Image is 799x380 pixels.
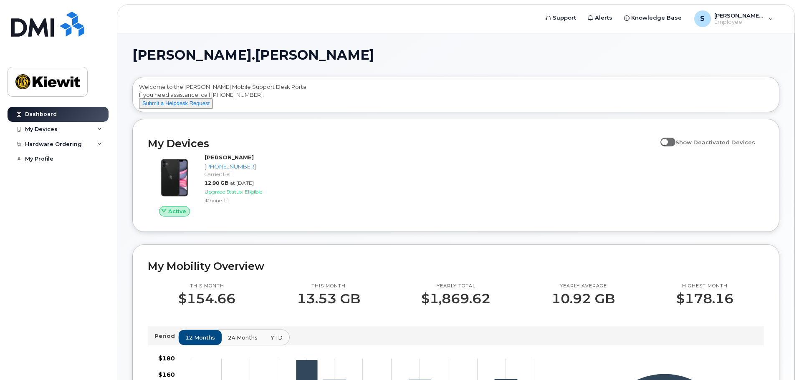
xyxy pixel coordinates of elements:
[154,332,178,340] p: Period
[158,355,175,362] tspan: $180
[297,283,360,289] p: This month
[297,291,360,306] p: 13.53 GB
[148,137,656,150] h2: My Devices
[139,100,213,106] a: Submit a Helpdesk Request
[158,370,175,378] tspan: $160
[245,189,262,195] span: Eligible
[230,180,254,186] span: at [DATE]
[271,334,283,342] span: YTD
[178,283,235,289] p: This month
[178,291,235,306] p: $154.66
[421,283,491,289] p: Yearly total
[675,139,755,146] span: Show Deactivated Devices
[551,283,615,289] p: Yearly average
[168,207,186,215] span: Active
[205,197,291,204] div: iPhone 11
[139,98,213,109] button: Submit a Helpdesk Request
[205,154,254,161] strong: [PERSON_NAME]
[660,134,667,141] input: Show Deactivated Devices
[148,260,764,272] h2: My Mobility Overview
[676,291,733,306] p: $178.16
[139,83,773,109] div: Welcome to the [PERSON_NAME] Mobile Support Desk Portal If you need assistance, call [PHONE_NUMBER].
[205,180,228,186] span: 12.90 GB
[205,163,291,171] div: [PHONE_NUMBER]
[676,283,733,289] p: Highest month
[421,291,491,306] p: $1,869.62
[148,154,294,217] a: Active[PERSON_NAME][PHONE_NUMBER]Carrier: Bell12.90 GBat [DATE]Upgrade Status:EligibleiPhone 11
[551,291,615,306] p: 10.92 GB
[205,189,243,195] span: Upgrade Status:
[205,171,291,178] div: Carrier: Bell
[132,49,374,61] span: [PERSON_NAME].[PERSON_NAME]
[154,158,195,198] img: iPhone_11.jpg
[228,334,258,342] span: 24 months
